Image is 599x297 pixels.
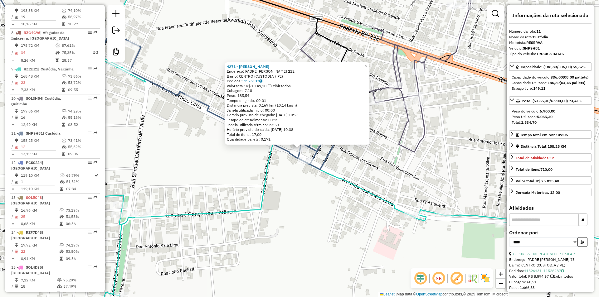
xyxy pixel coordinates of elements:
strong: R$ 25.825,40 [536,179,559,183]
td: 10,18 KM [21,21,61,27]
span: 12 - [11,160,50,170]
strong: 5.065,30 [537,114,553,119]
div: Jornada Motorista: 12:00 [516,190,560,195]
td: = [11,57,14,64]
td: = [11,221,14,227]
div: Distância Total: [516,144,566,149]
span: 14 - [11,230,50,240]
td: 18 [21,283,57,290]
i: % de utilização da cubagem [60,250,64,253]
td: 19 [21,14,61,20]
td: 55,62% [68,144,97,150]
em: Rota exportada [94,230,97,234]
strong: Custódia [533,35,548,39]
em: Opções [88,265,92,269]
td: = [11,21,14,27]
td: / [11,144,14,150]
strong: 6.900,00 [540,109,555,113]
i: Distância Total [15,139,18,142]
td: 1 [21,179,60,185]
i: % de utilização da cubagem [56,51,60,55]
div: Valor total: R$ 8.594,97 [509,274,592,279]
a: Total de atividades:12 [509,153,592,162]
i: Distância Total [15,243,18,247]
a: Exibir filtros [489,7,502,20]
td: / [11,213,14,220]
a: Total de itens:710,00 [509,165,592,173]
div: Valor total: R$ 1.149,20 [227,84,368,89]
a: 11526131, 11526287 [524,268,564,273]
i: Total de Atividades [15,285,18,288]
strong: TRUCK 8 BAIAS [536,51,564,56]
span: RZG4C96 [24,30,40,35]
em: Rota exportada [94,31,97,34]
span: Exibir todos [268,84,291,88]
strong: SNP9H81 [523,46,540,50]
span: Exibir rótulo [449,271,464,286]
td: / [11,79,14,86]
i: Total de Atividades [15,145,18,149]
i: % de utilização do peso [60,243,64,247]
span: 11 - [11,131,61,136]
span: | Custódia [43,131,61,136]
div: Total: [512,120,589,125]
span: RZF7D48 [26,230,42,235]
div: Janela utilizada término: 23:59 [227,122,368,127]
em: Opções [88,160,92,164]
i: % de utilização da cubagem [60,215,64,218]
a: Distância Total:158,25 KM [509,142,592,150]
i: Tempo total em rota [56,59,59,62]
i: Total de Atividades [15,15,18,19]
a: Leaflet [380,292,395,296]
a: 4271 - [PERSON_NAME] [227,64,269,69]
em: Rota exportada [94,67,97,71]
td: 08:52 [68,122,97,128]
i: % de utilização do peso [62,109,66,113]
a: Zoom out [496,279,505,288]
span: − [499,279,503,287]
div: Quantidade pallets: 0,171 [227,137,368,142]
i: Distância Total [15,44,18,47]
div: Cubagem: 7,18 [227,88,368,93]
strong: 336,00 [551,75,563,79]
td: 09:55 [68,87,97,93]
i: Total de Atividades [15,180,18,184]
span: Capacidade: (186,89/336,00) 55,62% [521,65,587,69]
span: 158,25 KM [548,144,566,149]
div: Espaço livre: [512,86,589,91]
i: % de utilização do peso [62,74,66,78]
a: Capacidade: (186,89/336,00) 55,62% [509,62,592,71]
td: = [11,151,14,157]
td: 12 [21,144,61,150]
div: Peso: 185,54 [227,93,368,98]
span: | Custódia, Varzinha [38,67,74,71]
h4: Atividades [509,205,592,211]
td: 06:36 [66,221,97,227]
td: 158,25 KM [21,137,61,144]
div: Nome da rota: [509,34,592,40]
td: 74,10% [68,7,97,14]
i: % de utilização da cubagem [62,81,66,84]
i: Rota otimizada [95,174,98,177]
label: Ordenar por: [509,229,592,236]
span: Total de atividades: [516,156,554,160]
i: % de utilização da cubagem [62,116,66,119]
td: 7,33 KM [21,87,61,93]
a: Close popup [362,62,369,70]
td: 74,19% [66,242,97,248]
td: 75,29% [63,277,97,283]
em: Opções [88,131,92,135]
img: Exibir/Ocultar setores [480,273,490,283]
span: RZI1I21 [24,67,38,71]
td: 178,72 KM [21,42,55,49]
div: Horário previsto de saída: [DATE] 10:38 [227,127,368,132]
strong: 1.834,70 [521,120,537,125]
td: 56,97% [68,14,97,20]
td: 53,72% [68,79,97,86]
span: | [GEOGRAPHIC_DATA] [11,265,50,275]
i: % de utilização do peso [62,9,66,12]
i: % de utilização da cubagem [62,145,66,149]
div: Endereço: PADRE [PERSON_NAME] 73 [509,257,592,262]
em: Rota exportada [94,265,97,269]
